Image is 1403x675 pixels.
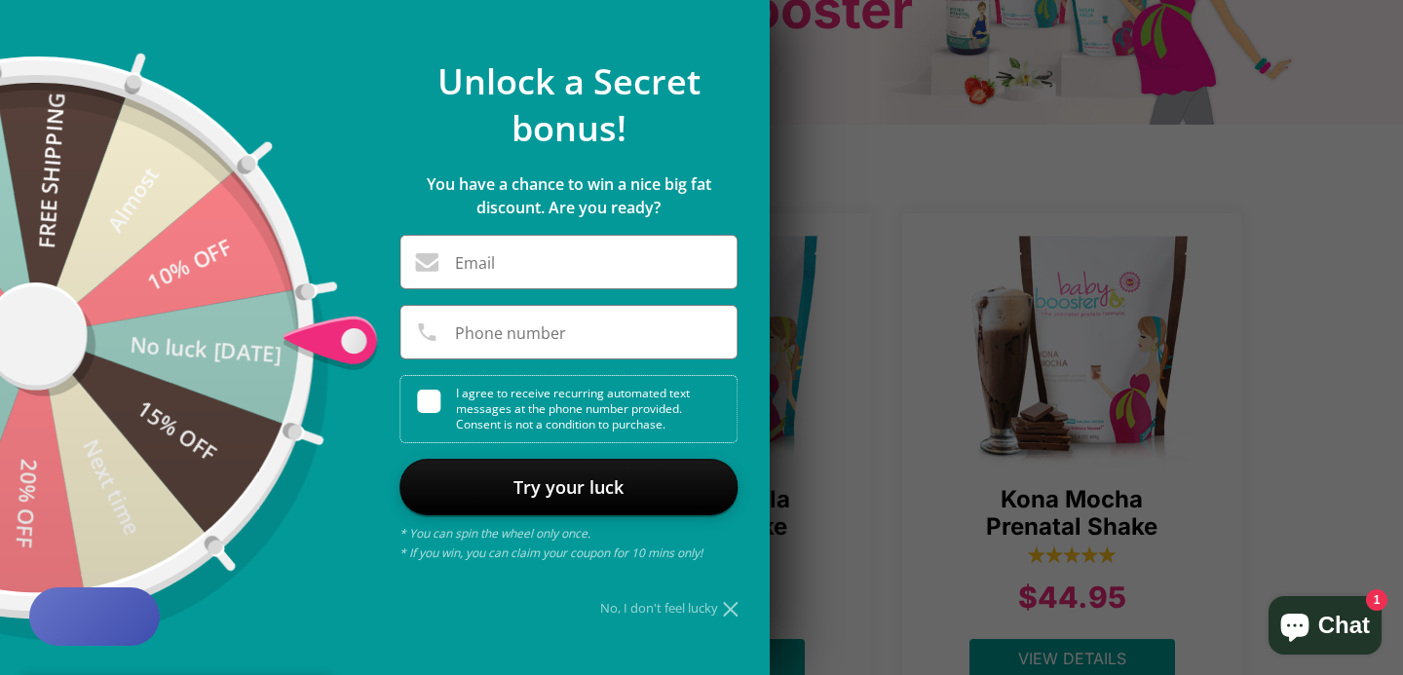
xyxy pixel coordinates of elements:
label: Phone number [455,325,566,341]
p: * If you win, you can claim your coupon for 10 mins only! [399,544,738,563]
div: No, I don't feel lucky [399,602,738,615]
div: I agree to receive recurring automated text messages at the phone number provided. Consent is not... [417,376,737,442]
label: Email [455,255,495,271]
p: You have a chance to win a nice big fat discount. Are you ready? [399,172,738,219]
button: Rewards [29,587,160,646]
inbox-online-store-chat: Shopify online store chat [1263,596,1387,659]
p: * You can spin the wheel only once. [399,524,738,544]
p: Unlock a Secret bonus! [399,58,738,152]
